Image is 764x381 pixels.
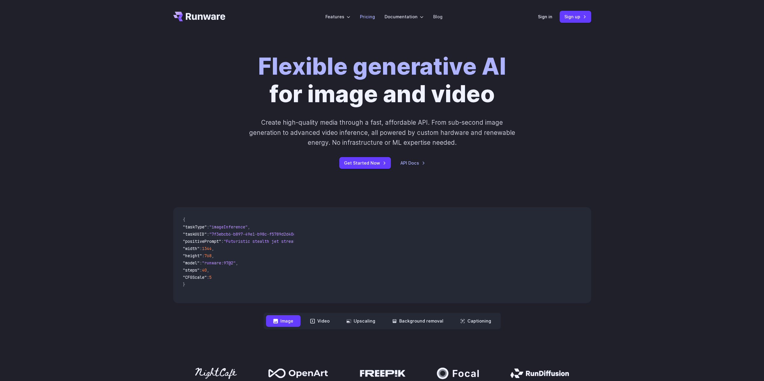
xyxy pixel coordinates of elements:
[207,267,209,273] span: ,
[224,239,442,244] span: "Futuristic stealth jet streaking through a neon-lit cityscape with glowing purple exhaust"
[236,260,238,266] span: ,
[183,246,200,251] span: "width"
[183,217,185,222] span: {
[207,224,209,230] span: :
[360,13,375,20] a: Pricing
[183,239,221,244] span: "positivePrompt"
[183,267,200,273] span: "steps"
[248,224,250,230] span: ,
[207,275,209,280] span: :
[207,231,209,237] span: :
[303,315,337,327] button: Video
[183,260,200,266] span: "model"
[400,159,425,166] a: API Docs
[200,246,202,251] span: :
[339,157,391,169] a: Get Started Now
[173,12,225,21] a: Go to /
[453,315,498,327] button: Captioning
[209,224,248,230] span: "imageInference"
[385,13,424,20] label: Documentation
[209,231,300,237] span: "7f3ebcb6-b897-49e1-b98c-f5789d2d40d7"
[209,275,212,280] span: 5
[258,52,506,80] strong: Flexible generative AI
[339,315,382,327] button: Upscaling
[248,118,516,147] p: Create high-quality media through a fast, affordable API. From sub-second image generation to adv...
[204,253,212,258] span: 768
[183,282,185,287] span: }
[560,11,591,22] a: Sign up
[212,253,214,258] span: ,
[200,260,202,266] span: :
[183,253,202,258] span: "height"
[212,246,214,251] span: ,
[325,13,350,20] label: Features
[258,53,506,108] h1: for image and video
[200,267,202,273] span: :
[202,260,236,266] span: "runware:97@2"
[266,315,300,327] button: Image
[221,239,224,244] span: :
[183,231,207,237] span: "taskUUID"
[183,224,207,230] span: "taskType"
[183,275,207,280] span: "CFGScale"
[385,315,451,327] button: Background removal
[202,253,204,258] span: :
[538,13,552,20] a: Sign in
[202,267,207,273] span: 40
[202,246,212,251] span: 1344
[433,13,442,20] a: Blog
